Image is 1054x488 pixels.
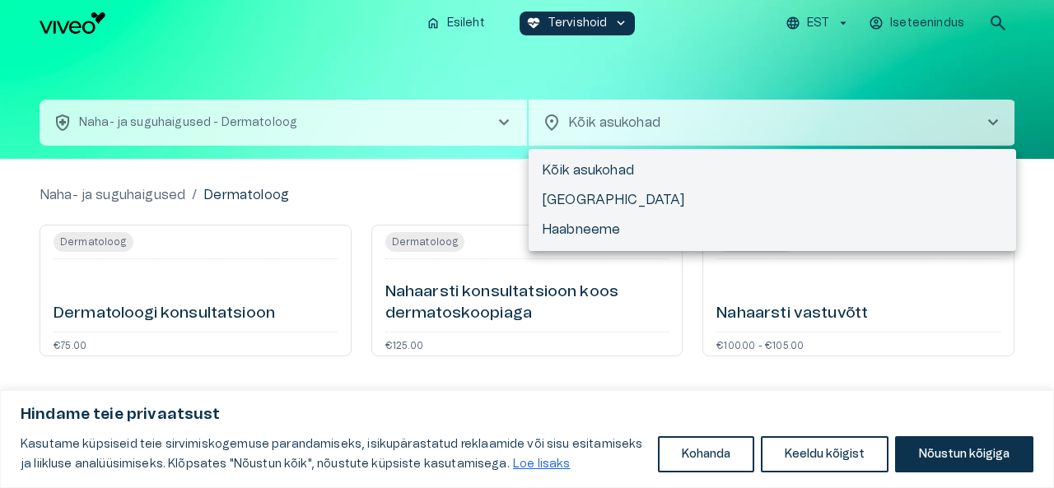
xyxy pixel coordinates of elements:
[895,436,1033,472] button: Nõustun kõigiga
[529,156,1016,185] li: Kõik asukohad
[84,13,109,26] span: Help
[658,436,754,472] button: Kohanda
[21,405,1033,425] p: Hindame teie privaatsust
[529,215,1016,244] li: Haabneeme
[761,436,888,472] button: Keeldu kõigist
[512,458,571,471] a: Loe lisaks
[529,185,1016,215] li: [GEOGRAPHIC_DATA]
[21,435,646,474] p: Kasutame küpsiseid teie sirvimiskogemuse parandamiseks, isikupärastatud reklaamide või sisu esita...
